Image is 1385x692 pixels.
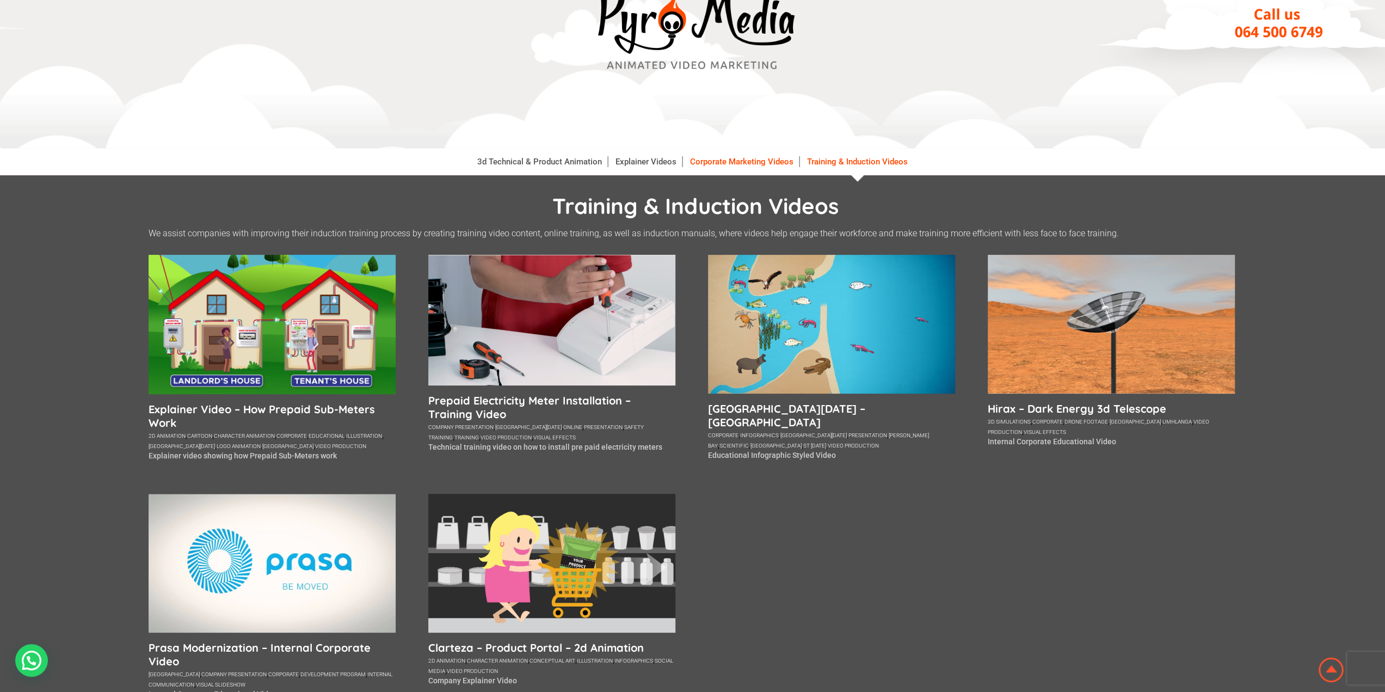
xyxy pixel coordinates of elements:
[428,654,675,675] div: , , , , , ,
[454,434,479,440] a: training
[530,658,575,664] a: conceptual art
[780,432,847,438] a: [GEOGRAPHIC_DATA][DATE]
[428,658,673,674] a: social media
[708,429,955,450] div: , , , , , , , ,
[708,402,955,429] a: [GEOGRAPHIC_DATA][DATE] – [GEOGRAPHIC_DATA]
[149,671,392,688] a: internal communication
[495,424,562,430] a: [GEOGRAPHIC_DATA][DATE]
[428,424,494,430] a: company presentation
[268,671,299,677] a: corporate
[315,443,366,449] a: video production
[149,668,396,689] div: , , , , ,
[1064,419,1108,425] a: drone footage
[149,430,396,450] div: , , , , , , , , ,
[533,434,576,440] a: visual effects
[828,443,879,449] a: video production
[149,641,396,668] a: Prasa Modernization – Internal Corporate Video
[149,451,396,460] p: Explainer video showing how Prepaid Sub-Meters work
[149,433,186,439] a: 2d animation
[481,434,532,440] a: video production
[563,424,582,430] a: online
[719,443,749,449] a: scientific
[262,443,313,449] a: [GEOGRAPHIC_DATA]
[149,402,396,430] a: Explainer Video – How Prepaid Sub-Meters Work
[217,443,261,449] a: logo animation
[848,432,887,438] a: presentation
[1032,419,1063,425] a: corporate
[803,443,826,449] a: st [DATE]
[988,437,1235,446] p: Internal Corporate Educational Video
[472,156,608,167] a: 3d Technical & Product Animation
[988,419,1209,435] a: video production
[610,156,682,167] a: Explainer Videos
[1024,429,1066,435] a: visual effects
[1110,419,1161,425] a: [GEOGRAPHIC_DATA]
[428,443,675,451] p: Technical training video on how to install pre paid electricity meters
[149,443,215,449] a: [GEOGRAPHIC_DATA][DATE]
[154,192,1237,219] h1: Training & Induction Videos
[428,641,675,654] a: Clarteza – Product Portal – 2d Animation
[428,676,675,685] p: Company Explainer Video
[577,658,613,664] a: illustration
[149,671,200,677] a: [GEOGRAPHIC_DATA]
[447,668,498,674] a: video production
[309,433,344,439] a: educational
[708,432,738,438] a: corporate
[428,394,675,421] a: Prepaid Electricity Meter Installation – Training Video
[685,156,799,167] a: Corporate Marketing Videos
[802,156,913,167] a: Training & Induction Videos
[740,432,779,438] a: infographics
[750,443,802,449] a: [GEOGRAPHIC_DATA]
[467,658,528,664] a: character animation
[708,432,929,449] a: [PERSON_NAME] bay
[614,658,653,664] a: infographics
[300,671,366,677] a: development program
[988,402,1235,415] a: Hirax – Dark Energy 3d Telescope
[187,433,212,439] a: cartoon
[276,433,307,439] a: corporate
[584,424,623,430] a: presentation
[214,433,275,439] a: character animation
[988,419,1031,425] a: 3d simulations
[1162,419,1192,425] a: umhlanga
[708,451,955,460] p: Educational Infographic Styled Video
[1316,656,1346,684] img: Animation Studio South Africa
[196,682,245,688] a: visual slideshow
[346,433,382,439] a: illustration
[201,671,267,677] a: company presentation
[428,421,675,442] div: , , , , , , ,
[149,228,1237,238] p: We assist companies with improving their induction training process by creating training video co...
[988,415,1235,436] div: , , , , , ,
[428,658,465,664] a: 2d animation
